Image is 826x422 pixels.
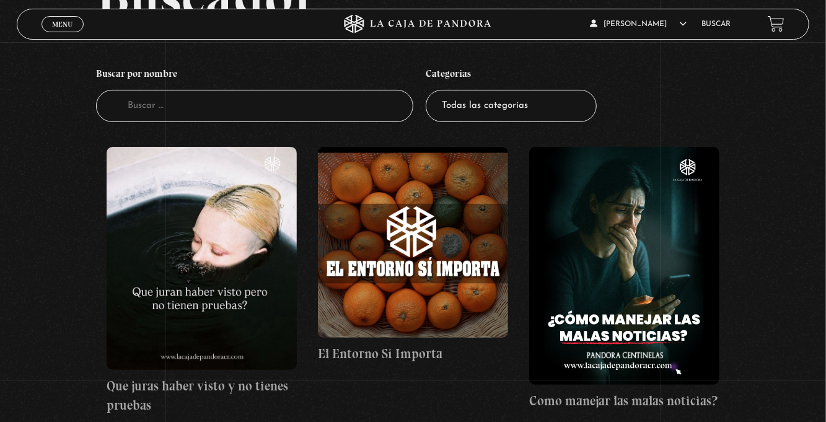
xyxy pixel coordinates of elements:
[318,147,508,363] a: El Entorno Sí Importa
[701,20,731,28] a: Buscar
[768,15,784,32] a: View your shopping cart
[529,147,719,410] a: Como manejar las malas noticias?
[107,147,297,415] a: Que juras haber visto y no tienes pruebas
[48,30,77,39] span: Cerrar
[529,391,719,411] h4: Como manejar las malas noticias?
[52,20,72,28] span: Menu
[426,61,597,90] h4: Categorías
[96,61,413,90] h4: Buscar por nombre
[107,376,297,415] h4: Que juras haber visto y no tienes pruebas
[318,344,508,364] h4: El Entorno Sí Importa
[590,20,687,28] span: [PERSON_NAME]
